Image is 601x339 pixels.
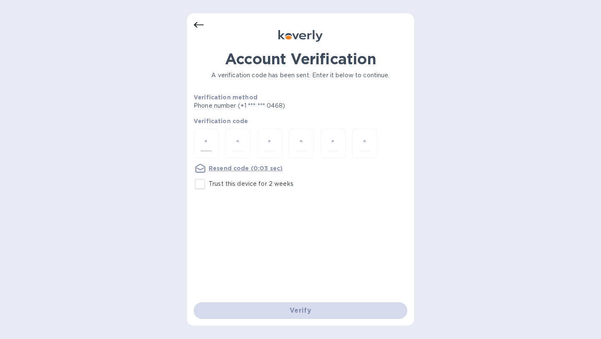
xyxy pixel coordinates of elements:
[194,117,407,125] p: Verification code
[209,180,293,188] p: Trust this device for 2 weeks
[194,71,407,80] p: A verification code has been sent. Enter it below to continue.
[209,165,283,172] u: Resend code (0:03 sec)
[194,101,349,110] p: Phone number (+1 *** *** 0468)
[194,50,407,68] h1: Account Verification
[194,94,258,101] b: Verification method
